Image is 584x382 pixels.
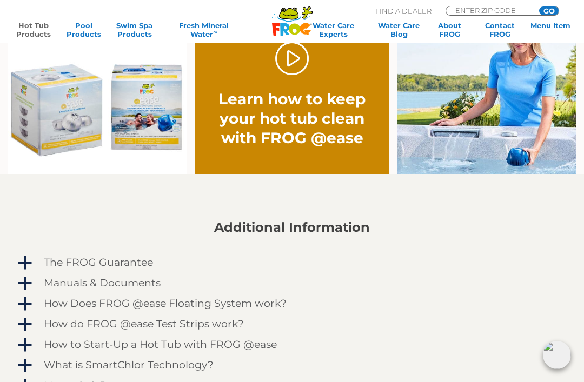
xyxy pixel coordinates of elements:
a: ContactFROG [477,21,522,38]
h2: Additional Information [16,220,568,235]
h4: How do FROG @ease Test Strips work? [44,318,244,330]
a: a What is SmartChlor Technology? [16,357,568,374]
a: Menu Item [528,21,573,30]
span: a [17,358,33,374]
span: a [17,255,33,271]
a: Play Video [275,42,309,76]
a: Hot TubProducts [11,21,56,38]
a: Fresh MineralWater∞ [163,21,245,38]
h4: How to Start-Up a Hot Tub with FROG @ease [44,339,277,351]
a: Swim SpaProducts [112,21,157,38]
a: PoolProducts [62,21,107,38]
sup: ∞ [213,29,217,35]
h4: Manuals & Documents [44,277,161,289]
h4: The FROG Guarantee [44,257,153,269]
span: a [17,296,33,312]
a: a The FROG Guarantee [16,254,568,271]
img: fpo-flippin-frog-2 [397,26,576,174]
img: Ease Packaging [8,26,187,174]
a: Water CareExperts [296,21,370,38]
img: openIcon [543,341,571,369]
h4: How Does FROG @ease Floating System work? [44,298,287,310]
span: a [17,317,33,333]
a: Water CareBlog [376,21,421,38]
span: a [17,276,33,292]
a: a Manuals & Documents [16,274,568,292]
a: a How to Start-Up a Hot Tub with FROG @ease [16,336,568,353]
a: a How Does FROG @ease Floating System work? [16,295,568,312]
input: GO [539,6,559,15]
a: a How do FROG @ease Test Strips work? [16,316,568,333]
input: Zip Code Form [454,6,527,14]
h2: Learn how to keep your hot tub clean with FROG @ease [214,89,370,148]
a: AboutFROG [427,21,472,38]
h4: What is SmartChlor Technology? [44,359,214,371]
p: Find A Dealer [375,6,432,16]
span: a [17,337,33,353]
